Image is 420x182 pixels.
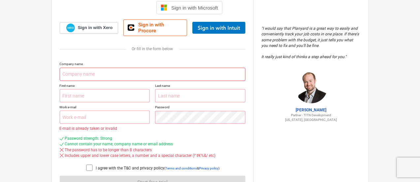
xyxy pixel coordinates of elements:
input: Work e-mail [60,111,150,124]
div: Or fill in the form below [60,47,245,51]
input: Company name [60,68,245,81]
p: Partner - TITN Development [262,113,361,117]
p: First name [60,84,150,89]
p: Company name [60,62,245,67]
p: " I would say that Planyard is a great way to easily and conveniently track your job costs in one... [262,26,361,60]
img: Jordan Cohen [295,70,328,103]
a: Sign in with Procore [123,19,187,36]
p: E-mail is already taken or invalid [60,127,150,130]
a: Sign in with Xero [60,22,118,34]
input: First name [60,89,150,102]
img: Microsoft logo [161,4,167,11]
div: Includes upper and lower case letters, a number and a special character (!"#€%&/ etc) [65,153,216,159]
p: [US_STATE], [GEOGRAPHIC_DATA] [262,118,361,122]
div: Password strength: Strong [65,136,113,141]
span: Sign in with Microsoft [171,5,218,11]
p: ( & ) [165,166,220,170]
img: Xero logo [66,23,75,32]
p: Last name [155,84,245,89]
input: Last name [155,89,245,102]
p: Work e-mail [60,105,150,111]
div: Cannot contain your name, company name or email address [65,141,173,147]
a: Privacy policy [199,166,219,170]
span: Sign in with Procore [138,22,183,34]
span: Sign in with Xero [78,25,113,31]
p: Password [155,105,245,111]
p: [PERSON_NAME] [262,107,361,113]
a: Terms and conditions [166,166,197,170]
p: I agree with the T&C and privacy policy [96,165,165,171]
iframe: Schaltfläche „Über Google anmelden“ [79,0,154,15]
div: The password has to be longer than 8 characters [65,147,152,153]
